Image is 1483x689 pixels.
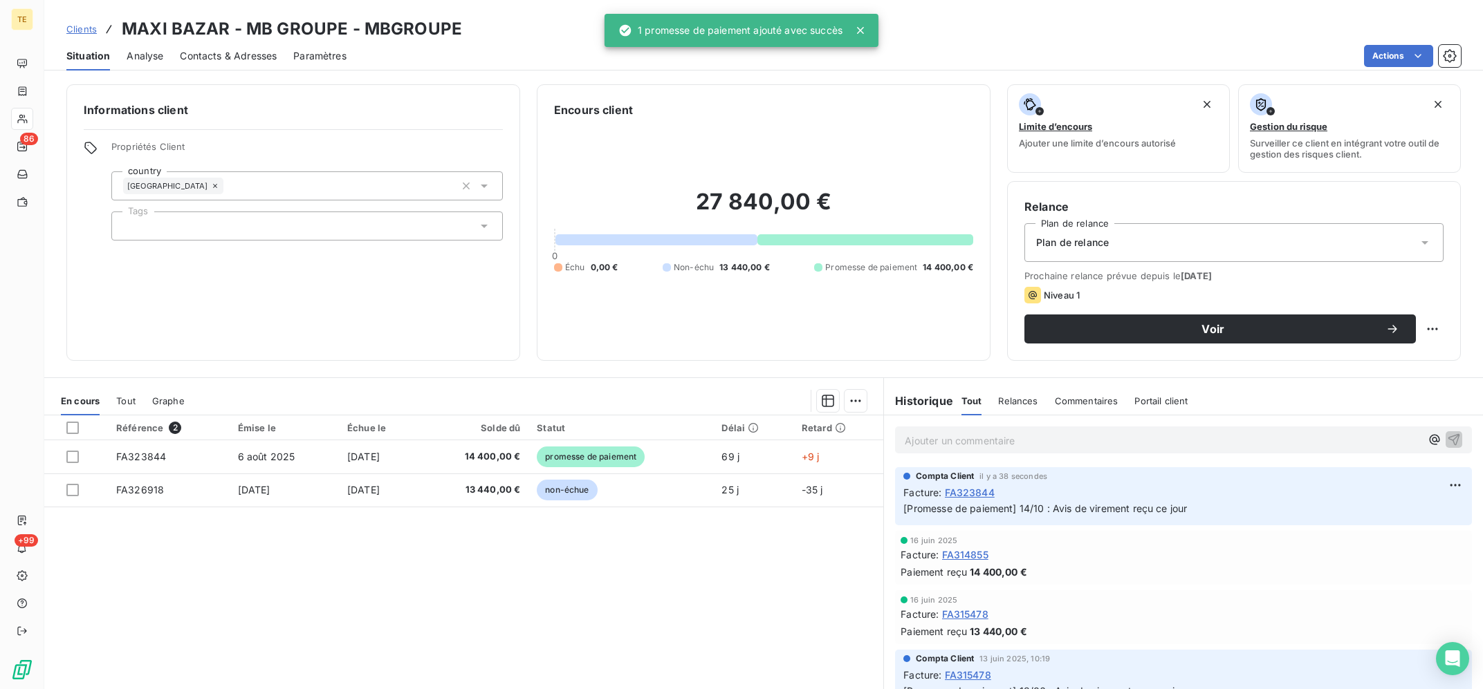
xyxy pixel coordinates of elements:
span: 2 [169,422,181,434]
span: Échu [565,261,585,274]
span: FA323844 [945,485,995,500]
span: 13 juin 2025, 10:19 [979,654,1050,663]
span: Ajouter une limite d’encours autorisé [1019,138,1176,149]
div: Open Intercom Messenger [1436,642,1469,675]
span: [GEOGRAPHIC_DATA] [127,182,208,190]
span: 25 j [721,484,739,495]
span: non-échue [537,480,597,500]
span: 69 j [721,451,739,462]
input: Ajouter une valeur [223,180,234,192]
span: Portail client [1134,395,1188,406]
img: Logo LeanPay [11,659,33,681]
div: Émise le [238,422,331,433]
span: 86 [20,133,38,145]
span: Commentaires [1055,395,1118,406]
span: Prochaine relance prévue depuis le [1024,270,1444,281]
span: Non-échu [674,261,714,274]
span: Facture : [901,607,939,621]
span: 13 440,00 € [719,261,770,274]
input: Ajouter une valeur [123,220,134,232]
span: Clients [66,23,97,35]
a: Clients [66,22,97,36]
span: FA315478 [942,607,988,621]
div: Délai [721,422,784,433]
span: Compta Client [916,470,974,482]
span: Promesse de paiement [825,261,917,274]
span: 13 440,00 € [430,483,520,497]
span: Niveau 1 [1044,290,1080,301]
span: 14 400,00 € [923,261,973,274]
button: Limite d’encoursAjouter une limite d’encours autorisé [1007,84,1230,173]
span: Facture : [903,668,941,682]
span: 0,00 € [591,261,618,274]
span: promesse de paiement [537,446,645,467]
div: Référence [116,422,221,434]
span: Surveiller ce client en intégrant votre outil de gestion des risques client. [1250,138,1449,160]
span: Compta Client [916,652,974,665]
h3: MAXI BAZAR - MB GROUPE - MBGROUPE [122,17,462,41]
span: 16 juin 2025 [910,596,957,604]
div: TE [11,8,33,30]
span: [DATE] [1181,270,1212,281]
span: Plan de relance [1036,236,1109,249]
h2: 27 840,00 € [554,188,973,229]
span: 14 400,00 € [430,450,520,464]
span: FA323844 [116,451,166,462]
span: Relances [998,395,1038,406]
span: Paiement reçu [901,565,967,579]
span: Limite d’encours [1019,121,1092,132]
span: Facture : [901,547,939,562]
span: Analyse [127,49,163,63]
span: FA326918 [116,484,164,495]
span: +99 [15,534,38,547]
span: FA315478 [945,668,991,682]
h6: Encours client [554,102,633,118]
span: Paramètres [293,49,347,63]
span: 6 août 2025 [238,451,295,462]
button: Actions [1364,45,1433,67]
span: Voir [1041,323,1385,334]
span: 14 400,00 € [970,565,1027,579]
h6: Relance [1024,198,1444,215]
span: +9 j [802,451,820,462]
span: Tout [961,395,982,406]
span: 16 juin 2025 [910,536,957,545]
span: [DATE] [347,484,380,495]
span: Facture : [903,485,941,500]
span: Situation [66,49,110,63]
div: Statut [537,422,705,433]
span: FA314855 [942,547,988,562]
div: 1 promesse de paiement ajouté avec succès [618,18,842,43]
button: Voir [1024,314,1416,343]
span: Graphe [152,395,185,406]
span: 13 440,00 € [970,624,1027,639]
span: [DATE] [347,451,380,462]
span: [DATE] [238,484,270,495]
div: Solde dû [430,422,520,433]
h6: Historique [884,393,953,409]
span: 0 [552,250,558,261]
button: Gestion du risqueSurveiller ce client en intégrant votre outil de gestion des risques client. [1238,84,1461,173]
div: Échue le [347,422,413,433]
span: Propriétés Client [111,141,503,160]
span: il y a 38 secondes [979,472,1047,480]
span: Tout [116,395,136,406]
span: Contacts & Adresses [180,49,277,63]
span: En cours [61,395,100,406]
div: Retard [802,422,876,433]
span: Gestion du risque [1250,121,1327,132]
span: Paiement reçu [901,624,967,639]
span: [Promesse de paiement] 14/10 : Avis de virement reçu ce jour [903,502,1187,514]
span: -35 j [802,484,823,495]
h6: Informations client [84,102,503,118]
